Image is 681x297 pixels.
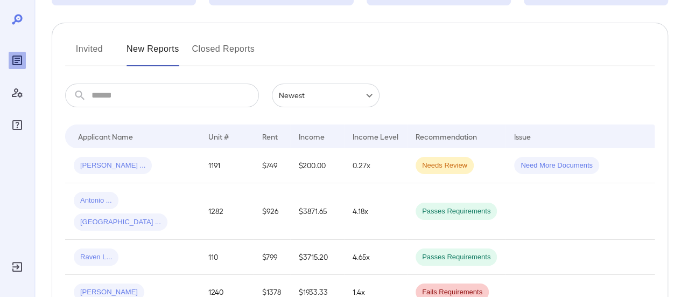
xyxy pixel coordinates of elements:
div: Rent [262,130,279,143]
div: Log Out [9,258,26,275]
span: Antonio ... [74,196,118,206]
div: Manage Users [9,84,26,101]
div: Issue [514,130,531,143]
td: 1191 [200,148,254,183]
td: 4.18x [344,183,407,240]
span: [GEOGRAPHIC_DATA] ... [74,217,167,227]
td: 110 [200,240,254,275]
td: 0.27x [344,148,407,183]
span: Passes Requirements [416,206,497,217]
td: $3871.65 [290,183,344,240]
div: Unit # [208,130,229,143]
span: Need More Documents [514,161,599,171]
span: Needs Review [416,161,474,171]
div: Applicant Name [78,130,133,143]
div: Income Level [353,130,398,143]
button: New Reports [127,40,179,66]
td: $3715.20 [290,240,344,275]
span: Raven L... [74,252,118,263]
td: $200.00 [290,148,344,183]
td: $926 [254,183,290,240]
div: FAQ [9,116,26,134]
td: $749 [254,148,290,183]
div: Income [299,130,325,143]
td: 4.65x [344,240,407,275]
span: [PERSON_NAME] ... [74,161,152,171]
span: Passes Requirements [416,252,497,263]
button: Closed Reports [192,40,255,66]
div: Reports [9,52,26,69]
button: Invited [65,40,114,66]
div: Newest [272,84,380,107]
div: Recommendation [416,130,477,143]
td: $799 [254,240,290,275]
td: 1282 [200,183,254,240]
